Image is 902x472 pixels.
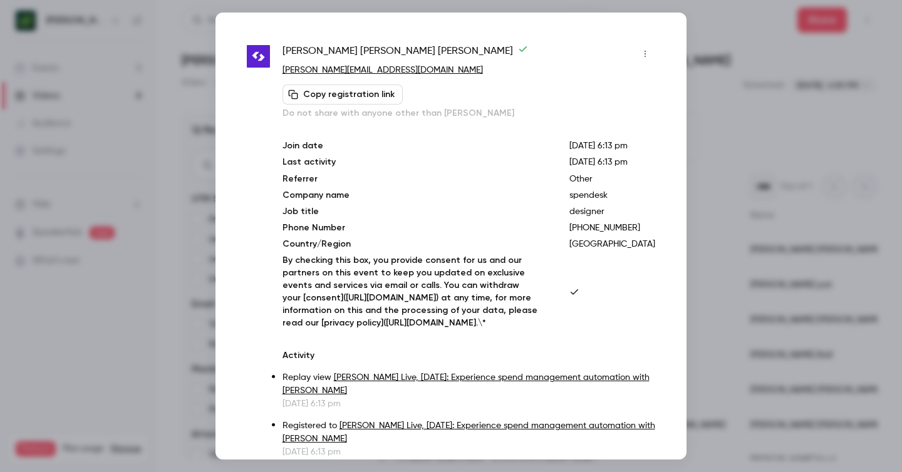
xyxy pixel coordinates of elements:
p: Referrer [283,173,549,185]
span: [PERSON_NAME] [PERSON_NAME] [PERSON_NAME] [283,44,528,64]
p: designer [569,205,655,218]
a: [PERSON_NAME][EMAIL_ADDRESS][DOMAIN_NAME] [283,66,483,74]
p: Join date [283,140,549,152]
p: [PHONE_NUMBER] [569,222,655,234]
p: Country/Region [283,238,549,250]
p: Do not share with anyone other than [PERSON_NAME] [283,107,655,120]
p: Registered to [283,419,655,446]
p: Replay view [283,371,655,398]
p: [GEOGRAPHIC_DATA] [569,238,655,250]
img: spendesk.com [247,45,270,68]
p: Activity [283,349,655,362]
p: [DATE] 6:13 pm [283,398,655,410]
button: Copy registration link [283,85,403,105]
p: spendesk [569,189,655,202]
p: [DATE] 6:13 pm [283,446,655,458]
p: Last activity [283,156,549,169]
p: By checking this box, you provide consent for us and our partners on this event to keep you updat... [283,254,549,329]
p: Job title [283,205,549,218]
p: [DATE] 6:13 pm [569,140,655,152]
p: Phone Number [283,222,549,234]
span: [DATE] 6:13 pm [569,158,628,167]
a: [PERSON_NAME] Live, [DATE]: Experience spend management automation with [PERSON_NAME] [283,421,655,443]
a: [PERSON_NAME] Live, [DATE]: Experience spend management automation with [PERSON_NAME] [283,373,650,395]
p: Company name [283,189,549,202]
p: Other [569,173,655,185]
